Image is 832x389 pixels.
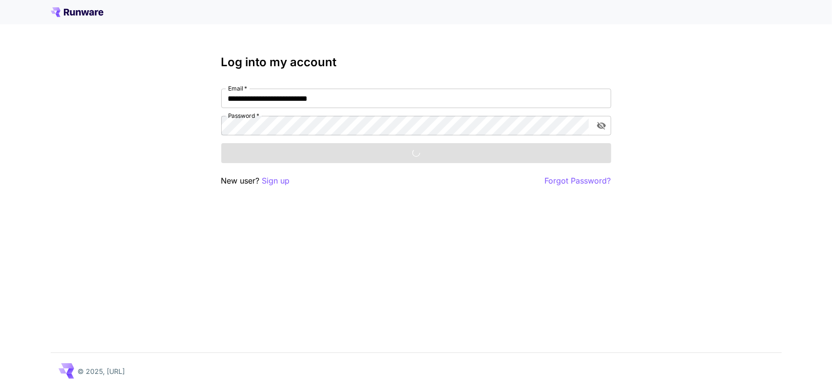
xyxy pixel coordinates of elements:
button: toggle password visibility [593,117,610,134]
h3: Log into my account [221,56,611,69]
button: Sign up [262,175,290,187]
p: © 2025, [URL] [78,366,125,376]
label: Password [228,111,259,120]
button: Forgot Password? [545,175,611,187]
label: Email [228,84,247,93]
p: New user? [221,175,290,187]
